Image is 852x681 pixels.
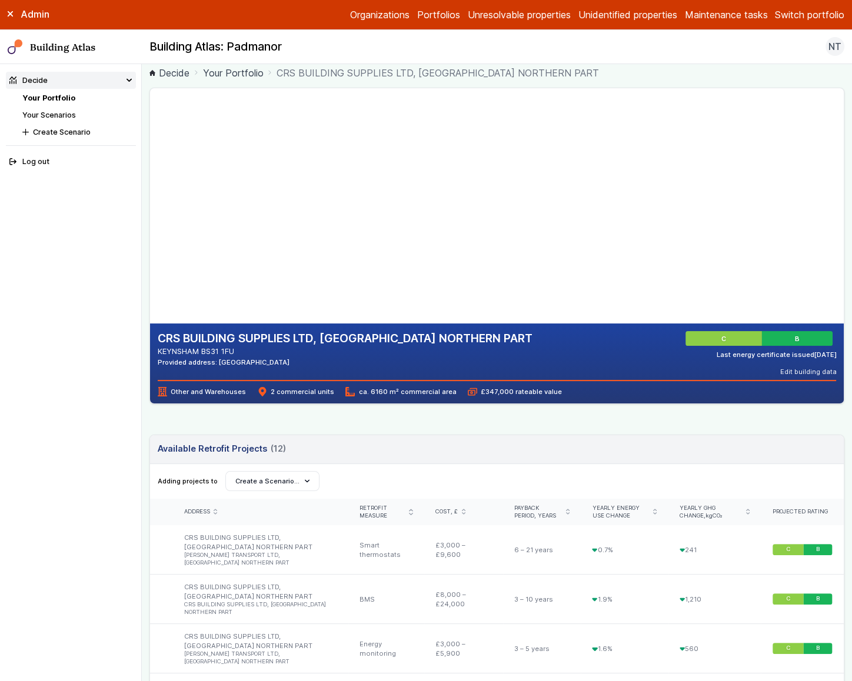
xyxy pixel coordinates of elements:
div: Provided address: [GEOGRAPHIC_DATA] [158,358,532,367]
summary: Decide [6,72,136,89]
div: 560 [668,624,761,673]
div: Smart thermostats [348,525,424,575]
div: 0.7% [581,525,668,575]
span: C [723,334,727,343]
div: 241 [668,525,761,575]
div: 1.9% [581,575,668,624]
div: BMS [348,575,424,624]
a: Portfolios [417,8,460,22]
button: Edit building data [780,367,836,376]
span: B [816,546,820,553]
h3: Available Retrofit Projects [158,442,286,455]
div: Last energy certificate issued [716,350,836,359]
a: Unidentified properties [578,8,677,22]
span: ca. 6160 m² commercial area [345,387,456,396]
button: NT [826,37,844,56]
div: Projected rating [773,508,833,516]
span: Cost, £ [435,508,458,516]
div: 6 – 21 years [503,525,581,575]
li: CRS BUILDING SUPPLIES LTD, [GEOGRAPHIC_DATA] NORTHERN PART [184,601,337,616]
span: Adding projects to [158,476,218,486]
span: Yearly energy use change [592,505,649,520]
div: 3 – 5 years [503,624,581,673]
div: CRS BUILDING SUPPLIES LTD, [GEOGRAPHIC_DATA] NORTHERN PART [173,525,348,575]
span: 2 commercial units [258,387,334,396]
div: Decide [9,75,48,86]
button: Create Scenario [19,123,136,141]
div: CRS BUILDING SUPPLIES LTD, [GEOGRAPHIC_DATA] NORTHERN PART [173,624,348,673]
div: 1.6% [581,624,668,673]
div: £3,000 – £9,600 [424,525,503,575]
div: 1,210 [668,575,761,624]
h2: CRS BUILDING SUPPLIES LTD, [GEOGRAPHIC_DATA] NORTHERN PART [158,331,532,346]
span: Payback period, years [514,505,562,520]
div: Energy monitoring [348,624,424,673]
a: Your Portfolio [202,66,263,80]
span: kgCO₂ [705,512,723,519]
span: (12) [271,442,286,455]
address: KEYNSHAM BS31 1FU [158,346,532,357]
div: £3,000 – £5,900 [424,624,503,673]
span: Other and Warehouses [158,387,246,396]
a: Decide [149,66,189,80]
span: Yearly GHG change, [680,505,743,520]
button: Create a Scenario… [225,471,320,491]
div: 3 – 10 years [503,575,581,624]
span: CRS BUILDING SUPPLIES LTD, [GEOGRAPHIC_DATA] NORTHERN PART [277,66,599,80]
span: B [816,645,820,652]
span: B [816,595,820,603]
span: Retrofit measure [360,505,405,520]
span: C [786,645,790,652]
li: [PERSON_NAME] TRANSPORT LTD, [GEOGRAPHIC_DATA] NORTHERN PART [184,650,337,666]
a: Maintenance tasks [684,8,767,22]
button: Log out [6,153,136,171]
a: Unresolvable properties [468,8,571,22]
span: £347,000 rateable value [468,387,562,396]
time: [DATE] [814,350,836,359]
span: Address [184,508,210,516]
span: C [786,546,790,553]
h2: Building Atlas: Padmanor [149,39,282,55]
span: NT [828,39,841,54]
div: £8,000 – £24,000 [424,575,503,624]
button: Switch portfolio [775,8,844,22]
div: CRS BUILDING SUPPLIES LTD, [GEOGRAPHIC_DATA] NORTHERN PART [173,575,348,624]
span: C [786,595,790,603]
span: B [798,334,803,343]
a: Your Portfolio [22,94,75,102]
a: Your Scenarios [22,111,76,119]
img: main-0bbd2752.svg [8,39,23,55]
a: Organizations [350,8,410,22]
li: [PERSON_NAME] TRANSPORT LTD, [GEOGRAPHIC_DATA] NORTHERN PART [184,552,337,567]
